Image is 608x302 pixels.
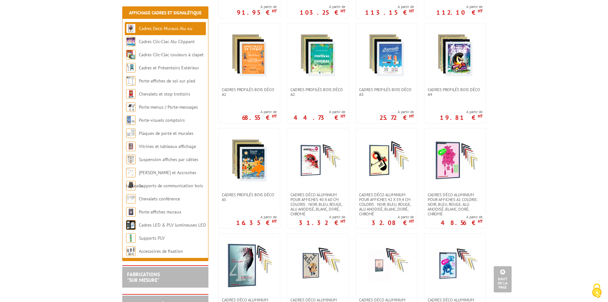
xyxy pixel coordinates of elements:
p: 103.25 € [300,11,345,14]
a: Porte-affiches de sol sur pied [139,78,195,84]
span: Cadres Profilés Bois Déco A5 [222,192,277,202]
img: Cadres déco aluminium pour affiches 42 x 59,4 cm Coloris : Noir, bleu, rouge, alu anodisé, blanc,... [364,138,409,183]
sup: HT [478,219,483,224]
a: Cadres Profilés Bois Déco A4 [424,87,486,97]
span: Cadres Profilés Bois Déco A4 [428,87,483,97]
a: Porte-menus / Porte-messages [139,104,198,110]
span: A partir de [440,109,483,114]
img: Cadres Profilés Bois Déco A3 [364,33,409,78]
p: 31.32 € [299,221,345,225]
img: Porte-menus / Porte-messages [126,102,136,112]
sup: HT [478,113,483,119]
p: 44.73 € [294,116,345,120]
img: Cadres déco aluminium pour affiches A0 Coloris : Noir, bleu, rouge, alu anodisé, blanc, doré, chromé [227,243,272,288]
a: Cadres LED & PLV lumineuses LED [139,222,206,228]
a: Cadres déco aluminium pour affiches 42 x 59,4 cm Coloris : Noir, bleu, rouge, alu anodisé, blanc,... [356,192,417,216]
button: Cookies (fenêtre modale) [586,280,608,302]
p: 112.10 € [436,11,483,14]
sup: HT [341,219,345,224]
a: Cadres déco aluminium pour affiches A1 Coloris : Noir, bleu, rouge, alu anodisé, blanc, doré, chromé [424,192,486,216]
img: Cadres déco aluminium pour affiches A1 Coloris : Noir, bleu, rouge, alu anodisé, blanc, doré, chromé [433,138,477,183]
sup: HT [409,113,414,119]
span: Cadres déco aluminium pour affiches 40 x 60 cm Coloris : Noir, bleu, rouge, alu anodisé, blanc, d... [290,192,345,216]
a: Accessoires de fixation [139,248,183,254]
img: Cadres Profilés Bois Déco A2 [296,33,340,78]
img: Porte-visuels comptoirs [126,115,136,125]
sup: HT [409,219,414,224]
p: 19.81 € [440,116,483,120]
a: FABRICATIONS"Sur Mesure" [127,271,160,283]
a: Porte-visuels comptoirs [139,117,185,123]
sup: HT [341,8,345,14]
span: A partir de [236,214,277,220]
a: Cadres Profilés Bois Déco A3 [356,87,417,97]
sup: HT [341,113,345,119]
img: Cadres et Présentoirs Extérieur [126,63,136,73]
a: Supports PLV [139,235,165,241]
img: Supports PLV [126,233,136,243]
span: A partir de [300,4,345,9]
img: Cadres Profilés Bois Déco A4 [433,33,477,78]
a: Cadres Clic-Clac Alu Clippant [139,39,195,44]
span: Cadres déco aluminium pour affiches 42 x 59,4 cm Coloris : Noir, bleu, rouge, alu anodisé, blanc,... [359,192,414,216]
sup: HT [272,8,277,14]
a: Haut de la page [494,266,512,292]
a: Cadres déco aluminium pour affiches 40 x 60 cm Coloris : Noir, bleu, rouge, alu anodisé, blanc, d... [287,192,349,216]
p: 91.95 € [237,11,277,14]
sup: HT [478,8,483,14]
img: Cookies (fenêtre modale) [589,283,605,299]
p: 68.55 € [242,116,277,120]
a: Supports de communication bois [139,183,203,189]
img: Cadres déco aluminium pour affiches 40 x 60 cm Coloris : Noir, bleu, rouge, alu anodisé, blanc, d... [296,138,340,183]
a: Chevalets conférence [139,196,180,202]
img: Cadres déco aluminium pour affiches A5 Coloris : Noir, bleu, rouge, alu anodisé, blanc, doré, chromé [364,243,409,288]
span: A partir de [372,214,414,220]
sup: HT [272,219,277,224]
img: Accessoires de fixation [126,246,136,256]
p: 32.08 € [372,221,414,225]
span: A partir de [294,109,345,114]
img: Porte-affiches muraux [126,207,136,217]
span: A partir de [299,214,345,220]
img: Chevalets conférence [126,194,136,204]
a: Cadres Profilés Bois Déco A5 [219,192,280,202]
span: Cadres Profilés Bois Déco A3 [359,87,414,97]
span: A partir de [436,4,483,9]
a: Affichage Cadres et Signalétique [129,10,201,16]
a: Suspension affiches par câbles [139,157,198,162]
sup: HT [409,8,414,14]
span: Cadres Profilés Bois Déco A2 [290,87,345,97]
a: Plaques de porte et murales [139,130,193,136]
img: Cadres Profilés Bois Déco A5 [227,138,272,183]
p: 48.56 € [441,221,483,225]
img: Cadres LED & PLV lumineuses LED [126,220,136,230]
a: Cadres Profilés Bois Déco A2 [287,87,349,97]
a: Cadres et Présentoirs Extérieur [139,65,199,71]
p: 113.15 € [365,11,414,14]
span: A partir de [237,4,277,9]
span: A partir de [441,214,483,220]
p: 25.72 € [379,116,414,120]
img: Cadres Deco Muraux Alu ou Bois [126,24,136,33]
sup: HT [272,113,277,119]
img: Cimaises et Accroches tableaux [126,168,136,177]
img: Vitrines et tableaux affichage [126,142,136,151]
a: Cadres Profilés Bois Déco A1 [219,87,280,97]
span: Cadres déco aluminium pour affiches A1 Coloris : Noir, bleu, rouge, alu anodisé, blanc, doré, chromé [428,192,483,216]
img: Cadres déco aluminium pour affiches A3 Coloris : Noir, bleu, rouge, alu anodisé, blanc, doré, chromé [296,243,340,288]
img: Cadres déco aluminium pour affiches 30 x 40 cm Coloris : Noir, bleu, rouge, alu anodisé, blanc, d... [433,243,477,288]
img: Cadres Profilés Bois Déco A1 [227,33,272,78]
span: A partir de [379,109,414,114]
img: Cadres Clic-Clac couleurs à clapet [126,50,136,59]
a: Vitrines et tableaux affichage [139,143,196,149]
span: A partir de [365,4,414,9]
a: Chevalets et stop trottoirs [139,91,190,97]
span: Cadres Profilés Bois Déco A1 [222,87,277,97]
a: Cadres Clic-Clac couleurs à clapet [139,52,204,58]
span: A partir de [242,109,277,114]
a: Porte-affiches muraux [139,209,181,215]
p: 16.35 € [236,221,277,225]
img: Chevalets et stop trottoirs [126,89,136,99]
img: Plaques de porte et murales [126,128,136,138]
img: Porte-affiches de sol sur pied [126,76,136,86]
